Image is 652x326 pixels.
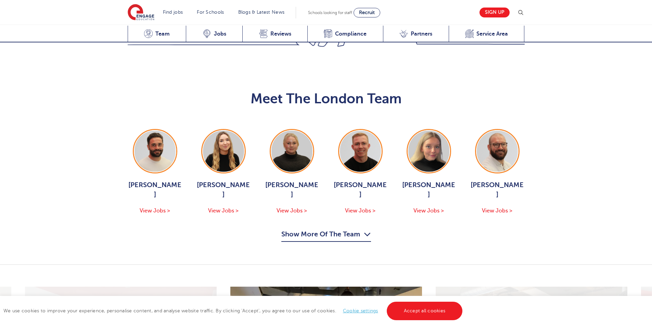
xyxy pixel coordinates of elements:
span: View Jobs > [208,208,239,214]
span: View Jobs > [413,208,444,214]
a: Recruit [354,8,380,17]
a: Accept all cookies [387,302,463,320]
img: Simon Whitcombe [477,131,518,172]
span: [PERSON_NAME] [470,180,525,199]
span: [PERSON_NAME] [265,180,319,199]
img: Jack Hope [135,131,176,172]
span: Service Area [476,30,508,37]
a: Team [128,26,186,42]
a: Reviews [242,26,307,42]
img: Bethany Johnson [271,131,312,172]
a: [PERSON_NAME] View Jobs > [333,129,388,215]
button: Show More Of The Team [281,229,371,242]
span: Team [155,30,170,37]
a: [PERSON_NAME] View Jobs > [401,129,456,215]
span: View Jobs > [345,208,375,214]
a: Jobs [186,26,242,42]
a: [PERSON_NAME] View Jobs > [128,129,182,215]
span: [PERSON_NAME] [128,180,182,199]
a: Blogs & Latest News [238,10,285,15]
a: Service Area [449,26,525,42]
img: Engage Education [128,4,154,21]
span: [PERSON_NAME] [333,180,388,199]
img: Zack Neal [340,131,381,172]
span: Recruit [359,10,375,15]
a: Cookie settings [343,308,378,313]
span: View Jobs > [277,208,307,214]
span: Partners [411,30,432,37]
span: We use cookies to improve your experience, personalise content, and analyse website traffic. By c... [3,308,464,313]
a: Find jobs [163,10,183,15]
span: Compliance [335,30,367,37]
h2: Meet The London Team [128,91,525,107]
span: Schools looking for staff [308,10,352,15]
span: View Jobs > [482,208,512,214]
img: Alice Thwaites [203,131,244,172]
a: [PERSON_NAME] View Jobs > [196,129,251,215]
a: Partners [383,26,449,42]
a: Sign up [480,8,510,17]
span: [PERSON_NAME] [196,180,251,199]
a: For Schools [197,10,224,15]
a: [PERSON_NAME] View Jobs > [470,129,525,215]
span: View Jobs > [140,208,170,214]
span: Jobs [214,30,226,37]
img: Isabel Murphy [408,131,449,172]
span: [PERSON_NAME] [401,180,456,199]
a: Compliance [307,26,383,42]
span: Reviews [270,30,291,37]
a: [PERSON_NAME] View Jobs > [265,129,319,215]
